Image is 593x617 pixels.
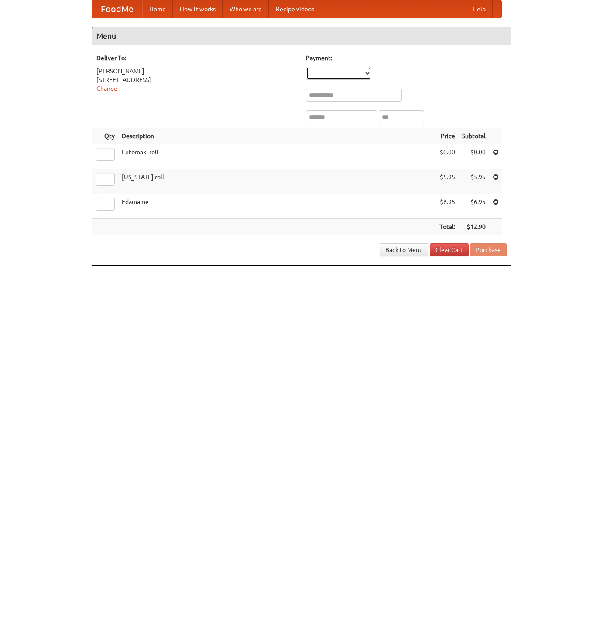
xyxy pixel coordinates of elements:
td: Edamame [118,194,436,219]
a: Clear Cart [430,243,469,256]
th: Subtotal [459,128,489,144]
h4: Menu [92,27,511,45]
td: $0.00 [459,144,489,169]
td: $5.95 [436,169,459,194]
td: [US_STATE] roll [118,169,436,194]
a: FoodMe [92,0,142,18]
a: Change [96,85,117,92]
th: Total: [436,219,459,235]
div: [STREET_ADDRESS] [96,75,297,84]
a: Home [142,0,173,18]
div: [PERSON_NAME] [96,67,297,75]
a: Help [466,0,493,18]
td: $6.95 [436,194,459,219]
h5: Payment: [306,54,507,62]
th: Price [436,128,459,144]
a: Back to Menu [380,243,428,256]
td: Futomaki roll [118,144,436,169]
a: How it works [173,0,223,18]
a: Recipe videos [269,0,321,18]
td: $6.95 [459,194,489,219]
th: $12.90 [459,219,489,235]
th: Qty [92,128,118,144]
h5: Deliver To: [96,54,297,62]
td: $0.00 [436,144,459,169]
th: Description [118,128,436,144]
td: $5.95 [459,169,489,194]
a: Who we are [223,0,269,18]
button: Purchase [470,243,507,256]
